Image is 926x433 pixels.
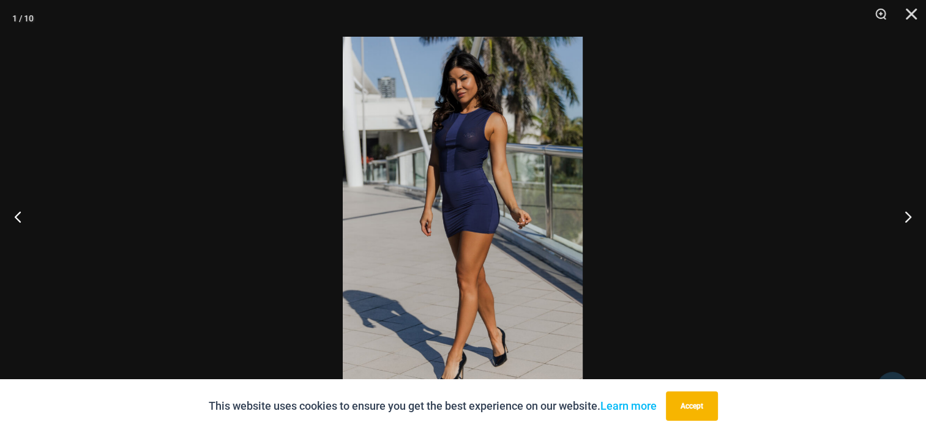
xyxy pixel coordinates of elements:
[880,186,926,247] button: Next
[209,397,657,415] p: This website uses cookies to ensure you get the best experience on our website.
[12,9,34,28] div: 1 / 10
[666,391,718,421] button: Accept
[343,37,583,396] img: Desire Me Navy 5192 Dress 11
[600,399,657,412] a: Learn more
